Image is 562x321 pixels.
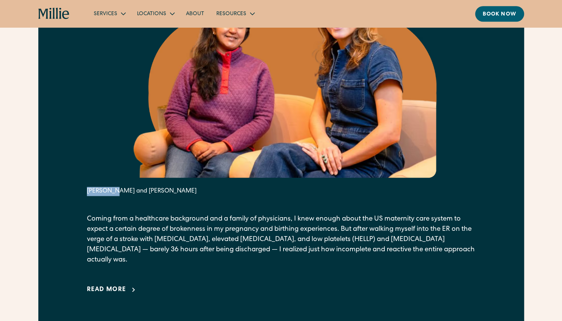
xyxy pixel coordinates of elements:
[87,214,475,265] p: Coming from a healthcare background and a family of physicians, I knew enough about the US matern...
[87,285,139,294] a: Read more
[87,285,126,294] div: Read more
[483,11,516,19] div: Book now
[216,10,246,18] div: Resources
[38,8,70,20] a: home
[94,10,117,18] div: Services
[131,7,180,20] div: Locations
[88,7,131,20] div: Services
[180,7,210,20] a: About
[475,6,524,22] a: Book now
[210,7,260,20] div: Resources
[137,10,166,18] div: Locations
[87,187,475,196] div: [PERSON_NAME] and [PERSON_NAME]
